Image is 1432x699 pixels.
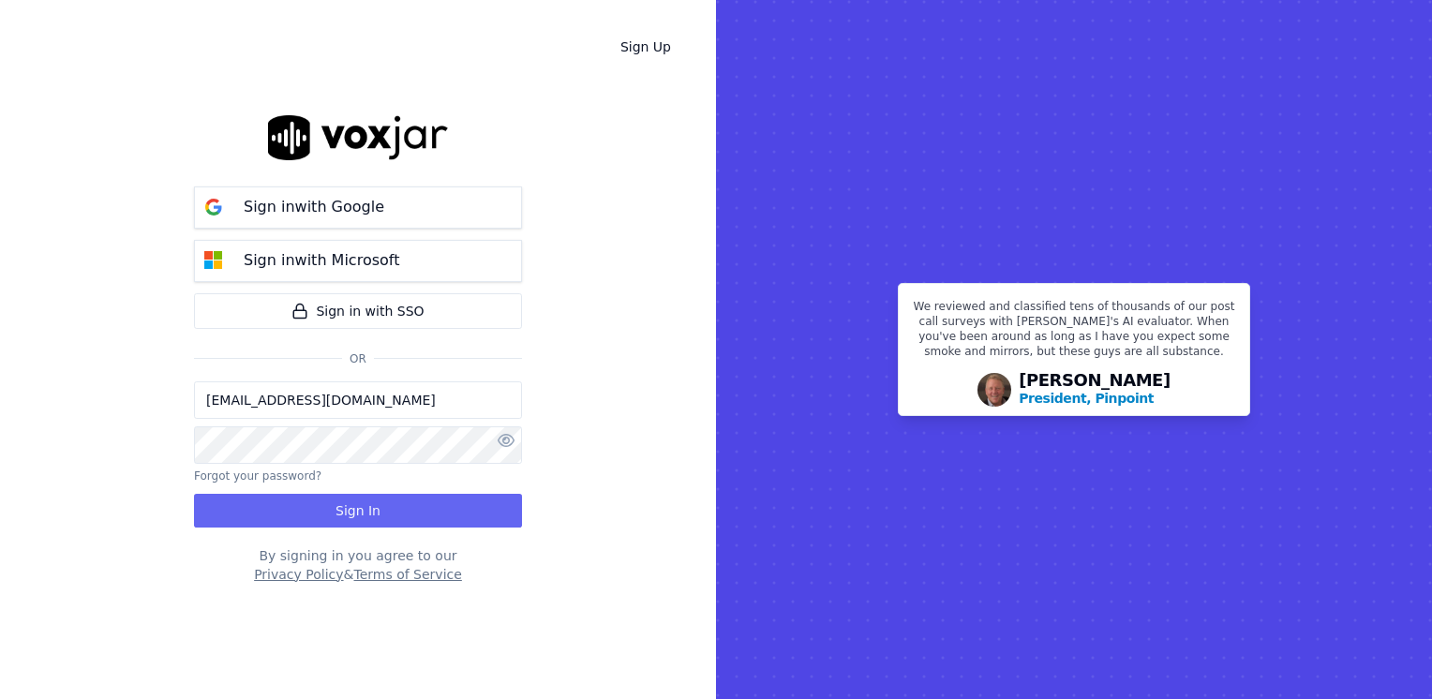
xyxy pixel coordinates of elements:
div: By signing in you agree to our & [194,546,522,584]
p: Sign in with Google [244,196,384,218]
a: Sign in with SSO [194,293,522,329]
p: We reviewed and classified tens of thousands of our post call surveys with [PERSON_NAME]'s AI eva... [910,299,1238,366]
span: Or [342,351,374,366]
img: microsoft Sign in button [195,242,232,279]
img: logo [268,115,448,159]
button: Sign inwith Google [194,186,522,229]
p: Sign in with Microsoft [244,249,399,272]
a: Sign Up [605,30,686,64]
button: Forgot your password? [194,468,321,483]
input: Email [194,381,522,419]
button: Sign inwith Microsoft [194,240,522,282]
button: Sign In [194,494,522,528]
img: Avatar [977,373,1011,407]
button: Privacy Policy [254,565,343,584]
div: [PERSON_NAME] [1019,372,1171,408]
img: google Sign in button [195,188,232,226]
p: President, Pinpoint [1019,389,1154,408]
button: Terms of Service [353,565,461,584]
